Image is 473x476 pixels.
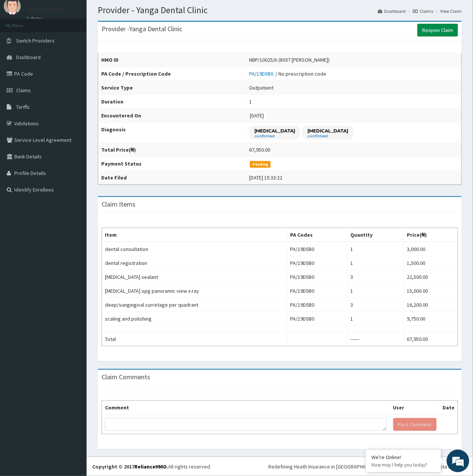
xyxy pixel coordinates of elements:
p: [MEDICAL_DATA] [307,128,348,134]
td: 1 [347,312,404,326]
p: How may I help you today? [371,462,435,468]
a: View Claim [440,8,462,14]
th: Item [102,228,287,242]
td: PA/19D5B0 [287,270,347,284]
span: Tariffs [16,103,30,110]
td: ------ [347,332,404,346]
td: 1 [347,256,404,270]
strong: Copyright © 2017 . [92,463,168,470]
td: PA/19D5B0 [287,242,347,256]
td: 3 [347,298,404,312]
td: 3 [347,270,404,284]
td: PA/19D5B0 [287,312,347,326]
div: Redefining Heath Insurance in [GEOGRAPHIC_DATA] using Telemedicine and Data Science! [268,463,467,470]
a: Online [26,16,44,21]
h3: Provider - Yanga Dental Clinic [102,26,182,32]
div: Outpatient [249,84,274,91]
button: Post Comment [393,418,436,431]
td: scaling and polishing [102,312,287,326]
span: Claims [16,87,31,94]
td: PA/19D5B0 [287,298,347,312]
div: NBP/10025/A (8037 [PERSON_NAME]) [249,56,330,64]
td: [MEDICAL_DATA] opg panoramic view x-ray [102,284,287,298]
div: [DATE] 15:33:22 [249,174,282,181]
p: [MEDICAL_DATA] [254,128,295,134]
td: 16,200.00 [404,298,458,312]
th: Comment [102,401,390,415]
th: Price(₦) [404,228,458,242]
div: 67,950.00 [249,146,270,154]
th: HMO ID [98,53,246,67]
th: Quantity [347,228,404,242]
a: Dashboard [378,8,406,14]
th: PA Codes [287,228,347,242]
th: Total Price(₦) [98,143,246,157]
td: [MEDICAL_DATA] sealant [102,270,287,284]
a: RelianceHMO [134,463,167,470]
div: / No prescription code [249,70,326,78]
div: 1 [249,98,252,105]
th: User [390,401,440,415]
th: PA Code / Prescription Code [98,67,246,81]
small: confirmed [307,134,348,138]
small: confirmed [254,134,295,138]
th: Date Filed [98,171,246,185]
td: 1 [347,242,404,256]
td: Total [102,332,287,346]
td: dental registration [102,256,287,270]
td: 22,500.00 [404,270,458,284]
td: 3,000.00 [404,242,458,256]
div: We're Online! [371,454,435,461]
td: 9,750.00 [404,312,458,326]
span: Pending [250,161,271,168]
th: Service Type [98,81,246,95]
th: Diagnosis [98,123,246,143]
a: Reopen Claim [417,24,458,36]
td: 67,950.00 [404,332,458,346]
td: 1,500.00 [404,256,458,270]
td: 15,000.00 [404,284,458,298]
span: Dashboard [16,54,41,61]
h1: Provider - Yanga Dental Clinic [98,5,462,15]
span: [DATE] [250,112,264,119]
td: deep/sungingival curretage per quadrant [102,298,287,312]
th: Date [440,401,458,415]
span: Switch Providers [16,37,55,44]
th: Duration [98,95,246,109]
h3: Claim Items [102,201,135,208]
td: PA/19D5B0 [287,256,347,270]
a: PA/19D5B0 [249,70,275,77]
td: 1 [347,284,404,298]
footer: All rights reserved. [87,457,473,476]
td: PA/19D5B0 [287,284,347,298]
td: dental consultation [102,242,287,256]
p: Yanga Dental [26,6,65,12]
h3: Claim Comments [102,374,150,380]
a: Claims [413,8,433,14]
th: Payment Status [98,157,246,171]
th: Encountered On [98,109,246,123]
